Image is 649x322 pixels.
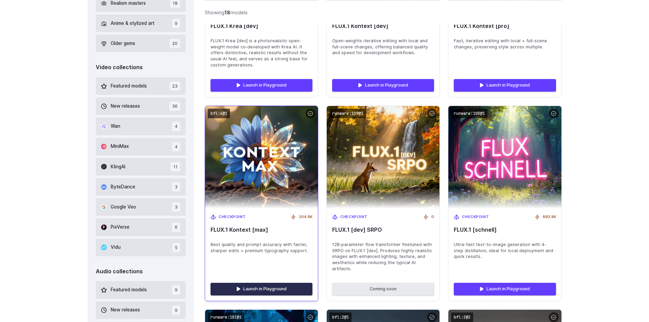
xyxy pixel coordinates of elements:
span: Vidu [111,244,121,251]
span: 4 [172,142,180,151]
code: runware:109@1 [329,109,366,119]
span: 9 [172,19,180,28]
span: FLUX.1 [schnell] [454,227,556,233]
button: Anime & stylized art 9 [96,15,186,32]
span: FLUX.1 Krea [dev] is a photorealistic open-weight model co‑developed with Krea AI. It offers dist... [211,38,312,68]
span: FLUX.1 [dev] SRPO [332,227,434,233]
span: FLUX.1 Kontext [pro] [454,23,556,29]
span: New releases [111,306,140,314]
button: Older gems 20 [96,35,186,52]
span: Anime & stylized art [111,20,154,27]
button: PixVerse 6 [96,218,186,236]
span: 4 [172,122,180,131]
span: 204.8K [299,214,312,220]
span: 5 [172,243,180,252]
img: FLUX.1 [dev] SRPO [327,106,439,209]
a: Launch in Playground [211,283,312,295]
span: Older gems [111,40,135,47]
button: Featured models 9 [96,281,186,298]
code: runware:100@1 [451,109,488,119]
a: Launch in Playground [454,283,556,295]
span: Best quality and prompt accuracy with faster, sharper edits + premium typography support. [211,242,312,254]
button: Google Veo 3 [96,198,186,216]
button: KlingAI 11 [96,158,186,175]
span: Open-weights iterative editing with local and full-scene changes, offering balanced quality and s... [332,38,434,56]
span: 3 [172,202,180,212]
span: Checkpoint [219,214,246,220]
a: Launch in Playground [332,79,434,91]
span: Featured models [111,286,147,294]
a: Launch in Playground [454,79,556,91]
span: Fast, iterative editing with local + full-scene changes, preserving style across multiple. [454,38,556,50]
code: bfl:4@1 [208,109,230,119]
button: ByteDance 3 [96,178,186,196]
button: Vidu 5 [96,239,186,256]
span: Google Veo [111,203,136,211]
button: Coming soon [332,283,434,295]
div: Audio collections [96,267,186,276]
button: New releases 36 [96,97,186,115]
span: 36 [169,102,180,111]
span: KlingAI [111,163,125,171]
img: FLUX.1 [schnell] [448,106,561,209]
span: New releases [111,103,140,110]
span: ByteDance [111,183,135,191]
div: Showing models [205,8,248,16]
div: Video collections [96,63,186,72]
span: FLUX.1 Krea [dev] [211,23,312,29]
span: MiniMax [111,143,129,150]
img: FLUX.1 Kontext [max] [200,101,324,214]
span: 12B‑parameter flow transformer finetuned with SRPO on FLUX.1 [dev]. Produces highly realistic ima... [332,242,434,272]
span: Checkpoint [340,214,368,220]
span: 9 [172,306,180,315]
button: MiniMax 4 [96,138,186,155]
strong: 18 [225,9,230,15]
span: FLUX.1 Kontext [max] [211,227,312,233]
button: Wan 4 [96,118,186,135]
span: Ultra-fast text-to-image generation with 4-step distillation, ideal for local deployment and quic... [454,242,556,260]
span: 0 [431,214,434,220]
span: Featured models [111,82,147,90]
span: FLUX.1 Kontext [dev] [332,23,434,29]
span: 3 [172,182,180,191]
span: 9 [172,285,180,294]
span: Checkpoint [462,214,489,220]
span: Wan [111,123,120,130]
span: 6 [172,223,180,232]
span: 893.8K [543,214,556,220]
a: Launch in Playground [211,79,312,91]
span: PixVerse [111,224,129,231]
button: Featured models 23 [96,77,186,95]
span: 11 [171,162,180,171]
span: 20 [170,39,180,48]
span: 23 [170,81,180,91]
button: New releases 9 [96,302,186,319]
